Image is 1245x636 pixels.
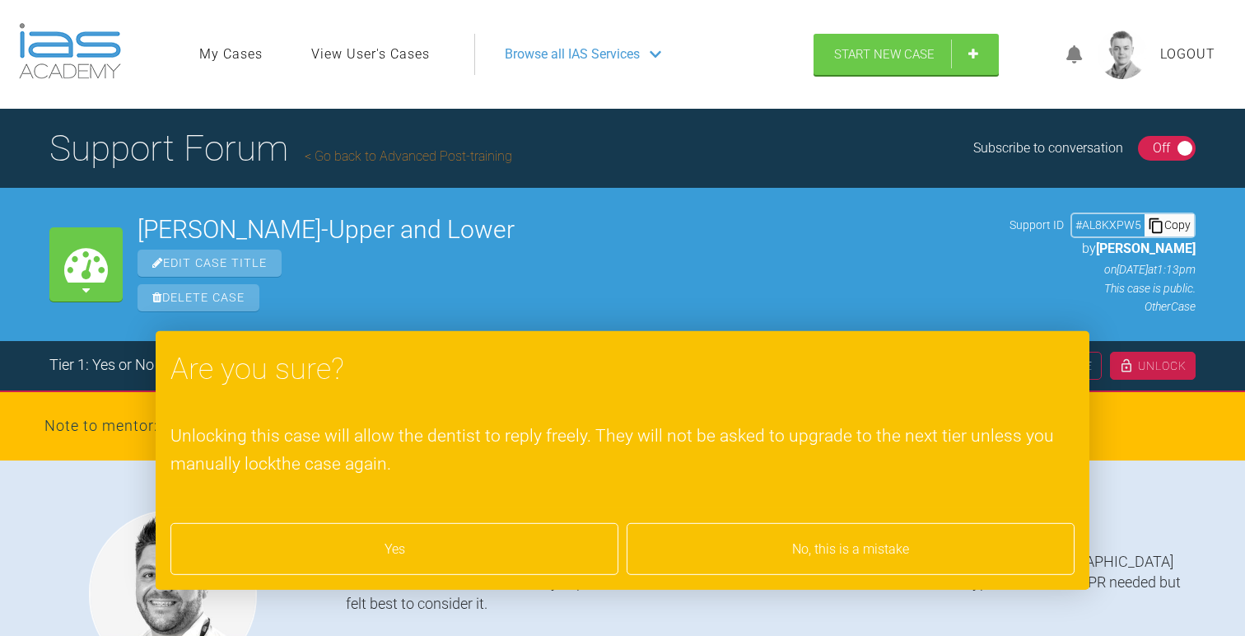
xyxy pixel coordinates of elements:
a: Start New Case [814,34,999,75]
span: Browse all IAS Services [505,44,640,65]
div: # AL8KXPW5 [1072,216,1145,234]
img: profile.png [1098,30,1147,79]
span: Delete Case [138,284,259,311]
a: View User's Cases [311,44,430,65]
div: Off [1153,138,1170,159]
h1: Support Forum [49,119,512,177]
h2: [PERSON_NAME]-Upper and Lower [138,217,995,242]
div: Subscribe to conversation [973,138,1123,159]
a: Logout [1160,44,1215,65]
strong: manually lock [170,454,276,474]
p: on [DATE] at 1:13pm [1010,260,1196,278]
div: Copy [1145,214,1194,236]
div: Tier 1: Yes or No [49,353,154,377]
a: My Cases [199,44,263,65]
div: Are you sure? [156,331,1089,394]
p: by [1010,238,1196,260]
span: Start New Case [834,47,935,62]
div: No, this is a mistake [627,522,1075,575]
p: Other Case [1010,297,1196,316]
a: Go back to Advanced Post-training [305,148,512,164]
div: Unlocking this case will allow the dentist to reply freely. They will not be asked to upgrade to ... [170,423,1075,478]
span: Support ID [1010,216,1064,234]
div: Unlock [1110,352,1196,380]
span: [PERSON_NAME] [1096,241,1196,256]
p: This case is public. [1010,279,1196,297]
div: Yes [170,522,618,575]
img: unlock.cc94ed01.svg [1119,358,1134,373]
span: Edit Case Title [138,250,282,277]
img: logo-light.3e3ef733.png [19,23,121,79]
